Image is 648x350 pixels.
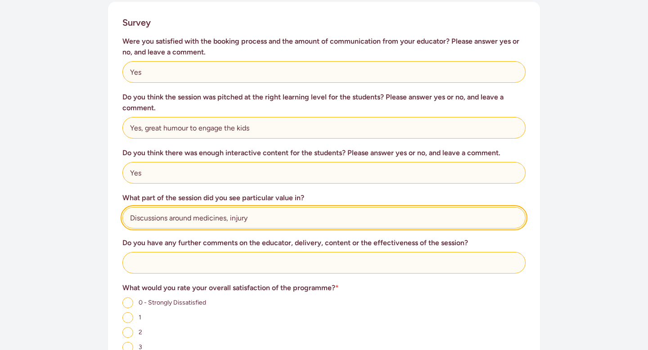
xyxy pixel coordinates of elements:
h3: Do you have any further comments on the educator, delivery, content or the effectiveness of the s... [122,238,526,248]
h3: Were you satisfied with the booking process and the amount of communication from your educator? P... [122,36,526,58]
h3: Do you think the session was pitched at the right learning level for the students? Please answer ... [122,92,526,113]
input: 2 [122,327,133,338]
h3: What part of the session did you see particular value in? [122,193,526,203]
input: 1 [122,312,133,323]
h3: What would you rate your overall satisfaction of the programme? [122,283,526,293]
span: 0 - Strongly Dissatisfied [139,299,206,306]
input: 0 - Strongly Dissatisfied [122,297,133,308]
span: 2 [139,328,142,336]
h3: Do you think there was enough interactive content for the students? Please answer yes or no, and ... [122,148,526,158]
span: 1 [139,314,141,321]
h2: Survey [122,16,151,29]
